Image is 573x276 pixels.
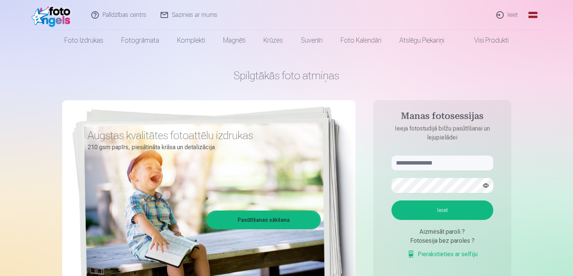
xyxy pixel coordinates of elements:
a: Pasūtīšanas sākšana [208,212,320,228]
h3: Augstas kvalitātes fotoattēlu izdrukas [88,129,315,142]
a: Suvenīri [292,30,332,51]
a: Fotogrāmata [112,30,168,51]
a: Krūzes [255,30,292,51]
img: /fa1 [31,3,74,27]
a: Magnēti [214,30,255,51]
a: Atslēgu piekariņi [390,30,453,51]
a: Visi produkti [453,30,518,51]
p: Ieeja fotostudijā bilžu pasūtīšanai un lejupielādei [384,124,501,142]
a: Foto izdrukas [55,30,112,51]
a: Pierakstieties ar selfiju [407,250,478,259]
div: Aizmirsāt paroli ? [391,227,493,236]
div: Fotosesija bez paroles ? [391,236,493,245]
h1: Spilgtākās foto atmiņas [62,69,511,82]
a: Foto kalendāri [332,30,390,51]
h4: Manas fotosessijas [384,111,501,124]
button: Ieiet [391,200,493,220]
p: 210 gsm papīrs, piesātināta krāsa un detalizācija [88,142,315,153]
a: Komplekti [168,30,214,51]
